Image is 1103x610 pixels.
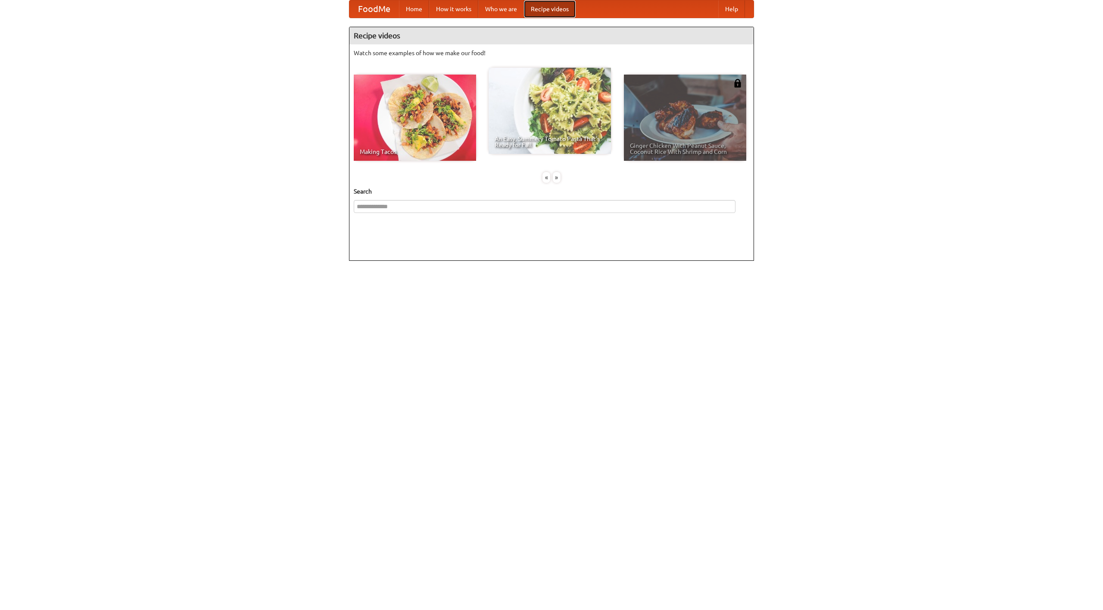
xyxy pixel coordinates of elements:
p: Watch some examples of how we make our food! [354,49,749,57]
a: Making Tacos [354,75,476,161]
h4: Recipe videos [349,27,754,44]
a: Help [718,0,745,18]
a: Recipe videos [524,0,576,18]
a: How it works [429,0,478,18]
div: « [542,172,550,183]
span: Making Tacos [360,149,470,155]
a: FoodMe [349,0,399,18]
a: Home [399,0,429,18]
a: An Easy, Summery Tomato Pasta That's Ready for Fall [489,68,611,154]
h5: Search [354,187,749,196]
a: Who we are [478,0,524,18]
span: An Easy, Summery Tomato Pasta That's Ready for Fall [495,136,605,148]
img: 483408.png [733,79,742,88]
div: » [553,172,561,183]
